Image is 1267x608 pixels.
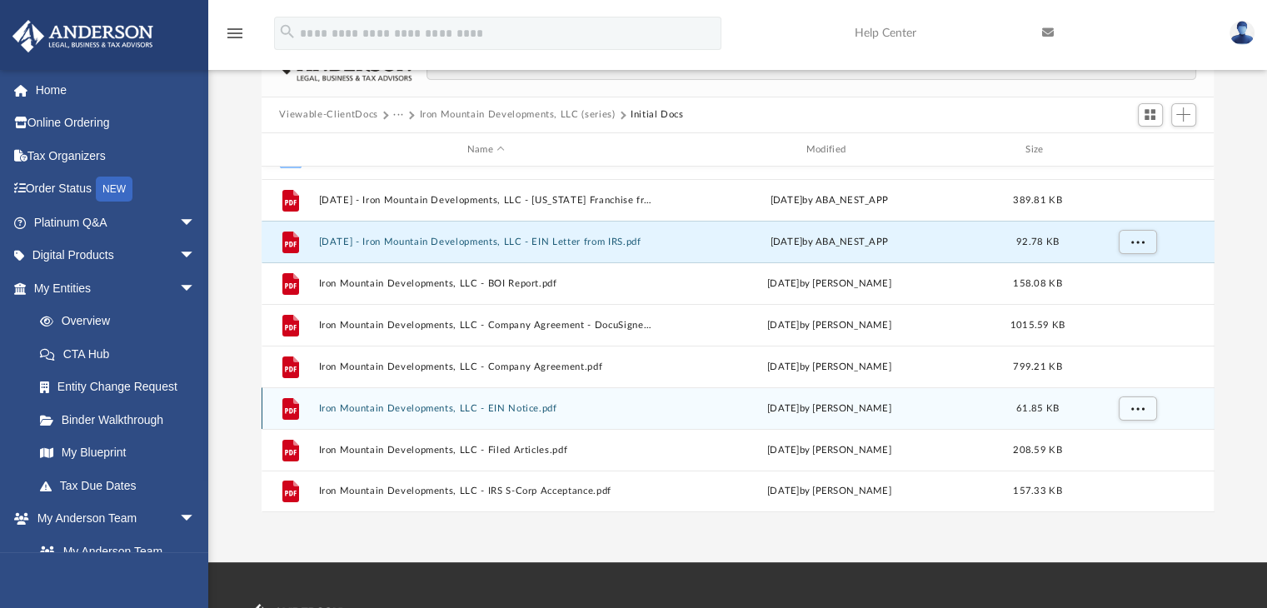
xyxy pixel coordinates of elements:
[23,371,221,404] a: Entity Change Request
[661,235,997,250] div: [DATE] by ABA_NEST_APP
[1013,279,1061,288] span: 158.08 KB
[661,485,997,500] div: [DATE] by [PERSON_NAME]
[317,142,653,157] div: Name
[631,107,684,122] button: Initial Docs
[225,23,245,43] i: menu
[661,401,997,416] div: [DATE] by [PERSON_NAME]
[23,436,212,470] a: My Blueprint
[661,318,997,333] div: [DATE] by [PERSON_NAME]
[1004,142,1070,157] div: Size
[1013,196,1061,205] span: 389.81 KB
[661,360,997,375] div: [DATE] by [PERSON_NAME]
[318,278,654,289] button: Iron Mountain Developments, LLC - BOI Report.pdf
[318,445,654,456] button: Iron Mountain Developments, LLC - Filed Articles.pdf
[318,361,654,372] button: Iron Mountain Developments, LLC - Company Agreement.pdf
[661,443,997,458] div: [DATE] by [PERSON_NAME]
[12,206,221,239] a: Platinum Q&Aarrow_drop_down
[661,142,996,157] div: Modified
[96,177,132,202] div: NEW
[179,239,212,273] span: arrow_drop_down
[12,272,221,305] a: My Entitiesarrow_drop_down
[1118,396,1156,421] button: More options
[318,320,654,331] button: Iron Mountain Developments, LLC - Company Agreement - DocuSigned.pdf
[12,73,221,107] a: Home
[179,272,212,306] span: arrow_drop_down
[1013,487,1061,496] span: 157.33 KB
[279,107,377,122] button: Viewable-ClientDocs
[318,403,654,414] button: Iron Mountain Developments, LLC - EIN Notice.pdf
[419,107,615,122] button: Iron Mountain Developments, LLC (series)
[1015,404,1058,413] span: 61.85 KB
[318,195,654,206] button: [DATE] - Iron Mountain Developments, LLC - [US_STATE] Franchise from [US_STATE] Comptroller.pdf
[1118,230,1156,255] button: More options
[1230,21,1255,45] img: User Pic
[23,403,221,436] a: Binder Walkthrough
[23,469,221,502] a: Tax Due Dates
[23,535,204,568] a: My Anderson Team
[1138,103,1163,127] button: Switch to Grid View
[12,239,221,272] a: Digital Productsarrow_drop_down
[661,193,997,208] div: [DATE] by ABA_NEST_APP
[179,502,212,536] span: arrow_drop_down
[262,167,1215,511] div: grid
[12,139,221,172] a: Tax Organizers
[278,22,297,41] i: search
[179,206,212,240] span: arrow_drop_down
[7,20,158,52] img: Anderson Advisors Platinum Portal
[225,32,245,43] a: menu
[1078,142,1195,157] div: id
[268,142,310,157] div: id
[1015,237,1058,247] span: 92.78 KB
[12,107,221,140] a: Online Ordering
[12,172,221,207] a: Order StatusNEW
[661,277,997,292] div: [DATE] by [PERSON_NAME]
[1010,321,1065,330] span: 1015.59 KB
[318,237,654,247] button: [DATE] - Iron Mountain Developments, LLC - EIN Letter from IRS.pdf
[23,305,221,338] a: Overview
[1171,103,1196,127] button: Add
[1013,446,1061,455] span: 208.59 KB
[23,337,221,371] a: CTA Hub
[12,502,212,536] a: My Anderson Teamarrow_drop_down
[318,486,654,497] button: Iron Mountain Developments, LLC - IRS S-Corp Acceptance.pdf
[393,107,404,122] button: ···
[1013,362,1061,371] span: 799.21 KB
